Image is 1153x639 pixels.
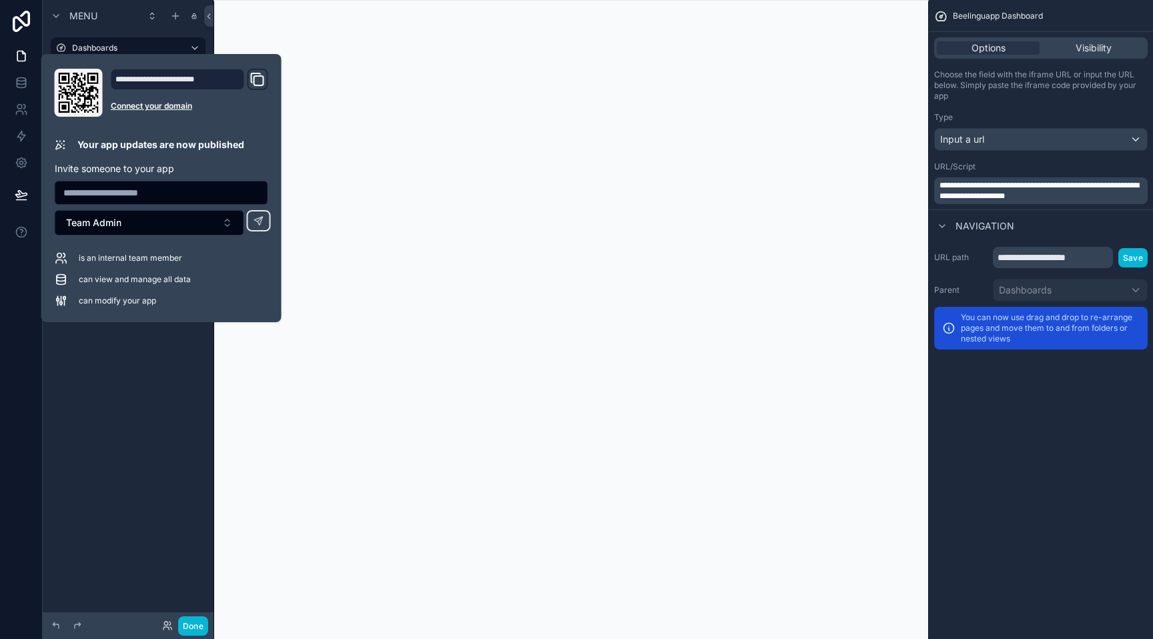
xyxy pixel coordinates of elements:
button: Select Button [55,210,244,235]
span: Dashboards [999,283,1052,297]
span: Navigation [955,219,1014,233]
label: URL/Script [934,161,976,172]
div: scrollable content [934,177,1148,204]
label: Dashboards [72,43,179,53]
label: Parent [934,285,988,295]
span: Visibility [1076,41,1112,55]
span: Menu [69,9,97,23]
a: Dashboards [51,37,206,59]
button: Done [178,616,208,636]
p: Invite someone to your app [55,162,268,175]
button: Dashboards [993,279,1148,301]
button: Input a url [934,128,1148,151]
div: Domain and Custom Link [111,69,268,117]
p: Choose the field with the iframe URL or input the URL below. Simply paste the iframe code provide... [934,69,1148,101]
a: Connect your domain [111,101,268,111]
span: can view and manage all data [79,274,191,285]
span: Options [972,41,1006,55]
label: Type [934,112,953,123]
span: Beelinguapp Dashboard [953,11,1043,21]
label: URL path [934,252,988,263]
button: Save [1118,248,1148,267]
p: Your app updates are now published [77,138,244,151]
span: is an internal team member [79,253,182,263]
span: Team Admin [66,216,121,229]
span: can modify your app [79,295,156,306]
span: Input a url [940,133,984,146]
p: You can now use drag and drop to re-arrange pages and move them to and from folders or nested views [961,312,1140,344]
